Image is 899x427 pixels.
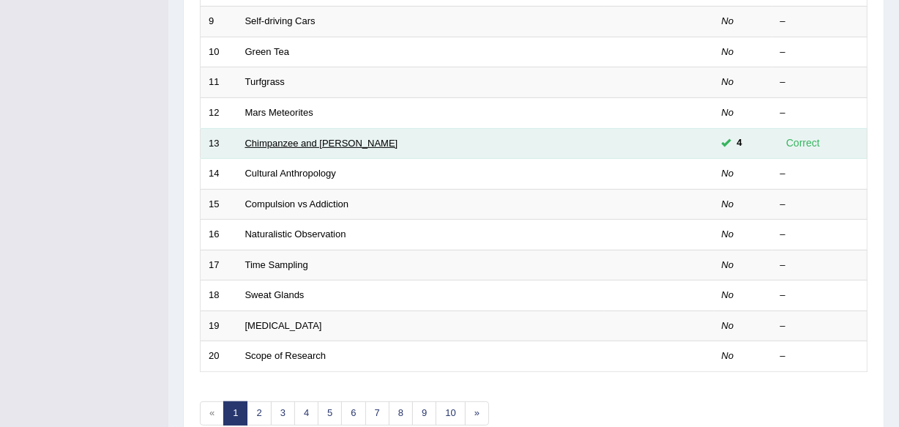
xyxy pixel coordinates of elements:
em: No [722,15,734,26]
div: – [780,289,859,302]
a: Green Tea [245,46,289,57]
a: Mars Meteorites [245,107,313,118]
em: No [722,198,734,209]
td: 20 [201,341,237,372]
a: » [465,401,489,426]
td: 9 [201,7,237,37]
a: 7 [365,401,389,426]
div: – [780,106,859,120]
em: No [722,168,734,179]
div: – [780,198,859,212]
em: No [722,320,734,331]
em: No [722,259,734,270]
a: 5 [318,401,342,426]
em: No [722,229,734,240]
td: 16 [201,220,237,250]
a: 8 [389,401,413,426]
div: – [780,15,859,29]
a: Turfgrass [245,76,285,87]
td: 12 [201,97,237,128]
div: – [780,259,859,272]
a: 3 [271,401,295,426]
td: 10 [201,37,237,67]
td: 13 [201,128,237,159]
span: You can still take this question [731,135,748,151]
a: Sweat Glands [245,289,305,300]
div: – [780,45,859,59]
td: 15 [201,189,237,220]
a: Cultural Anthropology [245,168,336,179]
td: 14 [201,159,237,190]
span: « [200,401,224,426]
td: 18 [201,281,237,311]
a: Chimpanzee and [PERSON_NAME] [245,138,398,149]
a: 4 [294,401,318,426]
a: Self-driving Cars [245,15,316,26]
a: 2 [247,401,271,426]
div: – [780,228,859,242]
a: Scope of Research [245,350,327,361]
a: [MEDICAL_DATA] [245,320,322,331]
a: 6 [341,401,365,426]
td: 11 [201,67,237,98]
em: No [722,289,734,300]
td: 17 [201,250,237,281]
div: Correct [780,135,827,152]
a: 10 [436,401,465,426]
a: Naturalistic Observation [245,229,346,240]
em: No [722,46,734,57]
div: – [780,319,859,333]
a: Time Sampling [245,259,308,270]
a: 1 [223,401,247,426]
a: 9 [412,401,436,426]
td: 19 [201,311,237,341]
em: No [722,107,734,118]
em: No [722,76,734,87]
a: Compulsion vs Addiction [245,198,349,209]
em: No [722,350,734,361]
div: – [780,75,859,89]
div: – [780,167,859,181]
div: – [780,349,859,363]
